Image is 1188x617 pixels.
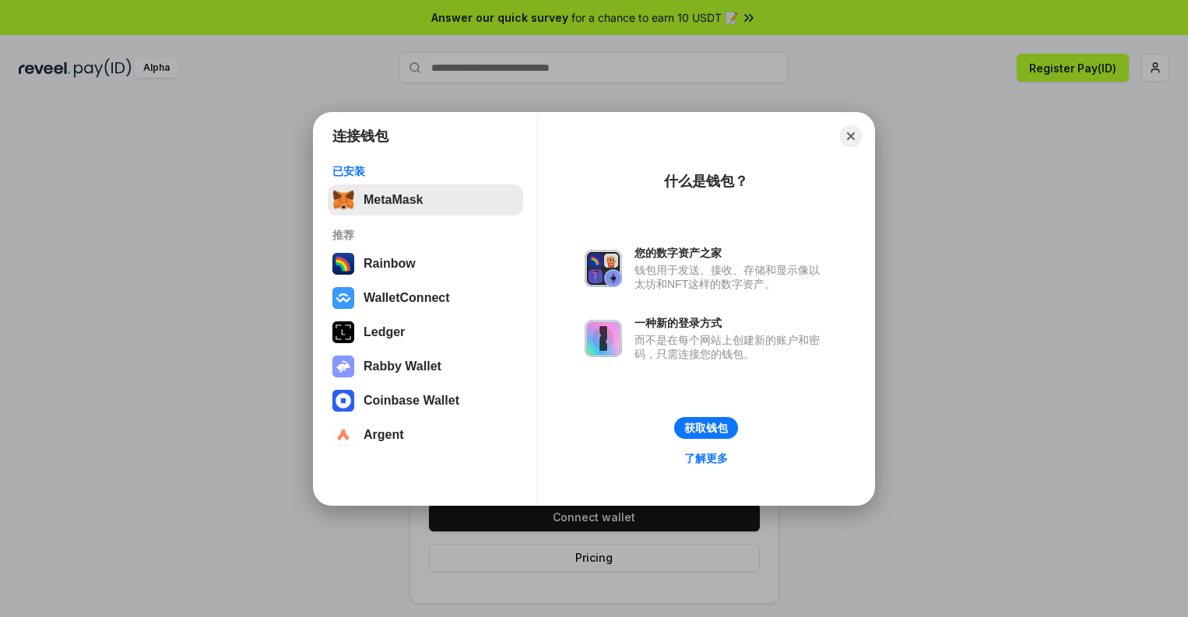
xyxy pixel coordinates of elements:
button: MetaMask [328,184,523,216]
div: 一种新的登录方式 [634,316,828,330]
div: 什么是钱包？ [664,172,748,191]
button: 获取钱包 [674,417,738,439]
div: Rainbow [364,257,416,271]
div: Argent [364,428,404,442]
div: 而不是在每个网站上创建新的账户和密码，只需连接您的钱包。 [634,333,828,361]
div: 您的数字资产之家 [634,246,828,260]
img: svg+xml,%3Csvg%20fill%3D%22none%22%20height%3D%2233%22%20viewBox%3D%220%200%2035%2033%22%20width%... [332,189,354,211]
img: svg+xml,%3Csvg%20width%3D%22120%22%20height%3D%22120%22%20viewBox%3D%220%200%20120%20120%22%20fil... [332,253,354,275]
div: 推荐 [332,228,518,242]
div: WalletConnect [364,291,450,305]
div: MetaMask [364,193,423,207]
div: Rabby Wallet [364,359,441,373]
button: Rainbow [328,248,523,279]
img: svg+xml,%3Csvg%20xmlns%3D%22http%3A%2F%2Fwww.w3.org%2F2000%2Fsvg%22%20fill%3D%22none%22%20viewBox... [585,320,622,357]
img: svg+xml,%3Csvg%20xmlns%3D%22http%3A%2F%2Fwww.w3.org%2F2000%2Fsvg%22%20fill%3D%22none%22%20viewBox... [332,356,354,377]
div: 获取钱包 [684,421,728,435]
div: Ledger [364,325,405,339]
button: Coinbase Wallet [328,385,523,416]
button: Close [840,125,862,147]
img: svg+xml,%3Csvg%20width%3D%2228%22%20height%3D%2228%22%20viewBox%3D%220%200%2028%2028%22%20fill%3D... [332,287,354,309]
h1: 连接钱包 [332,127,388,145]
img: svg+xml,%3Csvg%20xmlns%3D%22http%3A%2F%2Fwww.w3.org%2F2000%2Fsvg%22%20width%3D%2228%22%20height%3... [332,321,354,343]
button: Argent [328,419,523,450]
div: 已安装 [332,164,518,178]
a: 了解更多 [675,448,737,468]
button: Ledger [328,317,523,348]
div: 钱包用于发送、接收、存储和显示像以太坊和NFT这样的数字资产。 [634,263,828,291]
img: svg+xml,%3Csvg%20width%3D%2228%22%20height%3D%2228%22%20viewBox%3D%220%200%2028%2028%22%20fill%3D... [332,390,354,412]
button: Rabby Wallet [328,351,523,382]
button: WalletConnect [328,282,523,314]
img: svg+xml,%3Csvg%20xmlns%3D%22http%3A%2F%2Fwww.w3.org%2F2000%2Fsvg%22%20fill%3D%22none%22%20viewBox... [585,250,622,287]
div: 了解更多 [684,451,728,465]
div: Coinbase Wallet [364,394,459,408]
img: svg+xml,%3Csvg%20width%3D%2228%22%20height%3D%2228%22%20viewBox%3D%220%200%2028%2028%22%20fill%3D... [332,424,354,446]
